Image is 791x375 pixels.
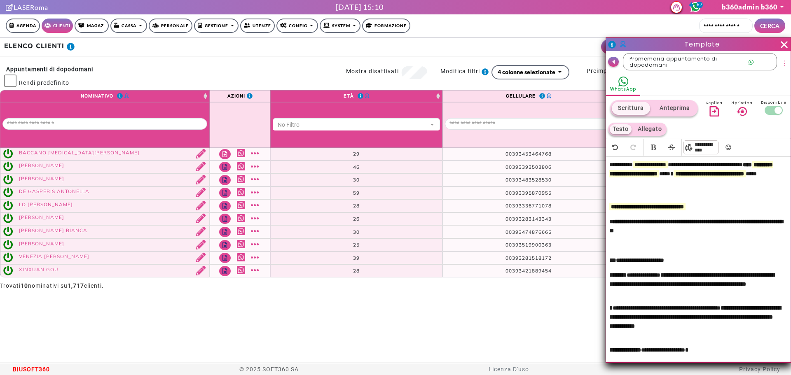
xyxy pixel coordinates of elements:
[251,214,261,223] a: Mostra altro
[660,102,690,114] span: anteprima
[19,227,87,233] a: [PERSON_NAME] BIANCA
[19,149,140,156] a: BACCANO [MEDICAL_DATA][PERSON_NAME]
[618,102,644,114] span: scrittura
[606,139,624,156] span: Annulla
[336,2,384,13] div: [DATE] 15:10
[587,65,636,77] label: Preimpostati
[440,66,491,76] label: Modifica filtri
[237,240,247,249] a: Whatsapp
[251,175,261,184] a: Mostra altro
[696,2,703,8] span: 57
[353,255,360,261] span: 39
[519,242,552,248] span: 3519900363
[505,268,519,274] span: 0039
[519,229,552,235] span: 3474876665
[625,56,748,68] span: Promemoria appuntamento di dopodomani
[149,19,192,33] a: Personale
[505,216,519,222] span: 0039
[610,86,636,92] div: WhatsApp
[68,282,84,289] strong: 1,717
[219,240,231,250] a: Note
[638,124,662,133] span: allegato
[6,3,48,11] a: LASERoma
[505,203,519,209] span: 0039
[190,227,208,237] a: Modifica
[781,60,789,67] span: more
[21,282,28,289] strong: 10
[273,118,440,132] button: No Filtro
[194,19,239,33] a: Gestione
[761,100,786,106] span: Disponibile
[6,19,40,33] a: Agenda
[754,19,786,33] button: CERCA
[278,121,428,129] div: No Filtro
[219,162,231,172] a: Note
[320,19,361,33] a: SYSTEM
[251,149,261,158] a: Mostra altro
[505,255,519,261] span: 0039
[19,266,59,273] a: XINXUAN GOU
[699,19,753,33] input: Cerca cliente...
[353,242,360,248] span: 25
[519,190,552,196] span: 3395870955
[190,240,208,250] a: Modifica
[519,255,552,261] span: 3281518172
[706,100,723,106] span: Replica
[237,162,247,171] a: Whatsapp
[684,40,720,49] span: Template
[663,139,680,156] span: Barrato
[190,175,208,185] a: Modifica
[519,177,552,183] span: 3483528530
[730,100,753,106] span: Ripristina
[519,164,552,170] span: 3393503806
[237,253,247,262] a: Whatsapp
[519,151,552,157] span: 3453464768
[237,149,247,158] a: Whatsapp
[75,19,109,33] a: Magaz.
[505,242,519,248] span: 0039
[19,201,73,207] a: LO [PERSON_NAME]
[722,3,785,11] a: b360admin b360
[519,216,552,222] span: 3283143343
[276,19,318,33] a: Config
[4,42,64,50] b: ELENCO CLIENTI
[346,66,402,76] label: Mostra disattivati
[353,268,360,274] span: 28
[645,139,662,156] span: Grassetto
[19,188,89,194] a: DE GASPERIS ANTONELLA
[613,124,629,133] span: testo
[219,266,231,276] a: Note
[19,162,64,168] a: [PERSON_NAME]
[190,201,208,211] a: Modifica
[781,56,789,68] button: more
[219,253,231,263] a: Note
[6,66,93,72] strong: Appuntamenti di dopodomani
[19,175,64,182] a: [PERSON_NAME]
[237,188,247,197] a: Whatsapp
[219,201,231,211] a: Note
[110,19,147,33] a: Cassa
[237,175,247,184] a: Whatsapp
[19,253,89,259] a: VENEZIA [PERSON_NAME]
[353,164,360,170] span: 46
[219,175,231,185] a: Note
[190,266,208,276] a: Modifica
[505,229,519,235] span: 0039
[19,240,64,247] a: [PERSON_NAME]
[491,65,569,79] button: 4 colonne selezionate
[19,214,64,220] a: [PERSON_NAME]
[251,226,261,236] a: Mostra altro
[601,40,646,54] a: NUOVO
[210,90,270,102] th: Azioni
[353,203,360,209] span: 28
[489,366,529,373] a: Licenza D'uso
[251,200,261,210] a: Mostra altro
[237,200,247,210] a: Whatsapp
[251,162,261,171] a: Mostra altro
[251,188,261,197] a: Mostra altro
[42,19,73,33] a: Clienti
[442,90,615,102] th: Cellulare : activate to sort column ascending
[190,214,208,224] a: Modifica
[237,226,247,236] a: Whatsapp
[190,162,208,172] a: Modifica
